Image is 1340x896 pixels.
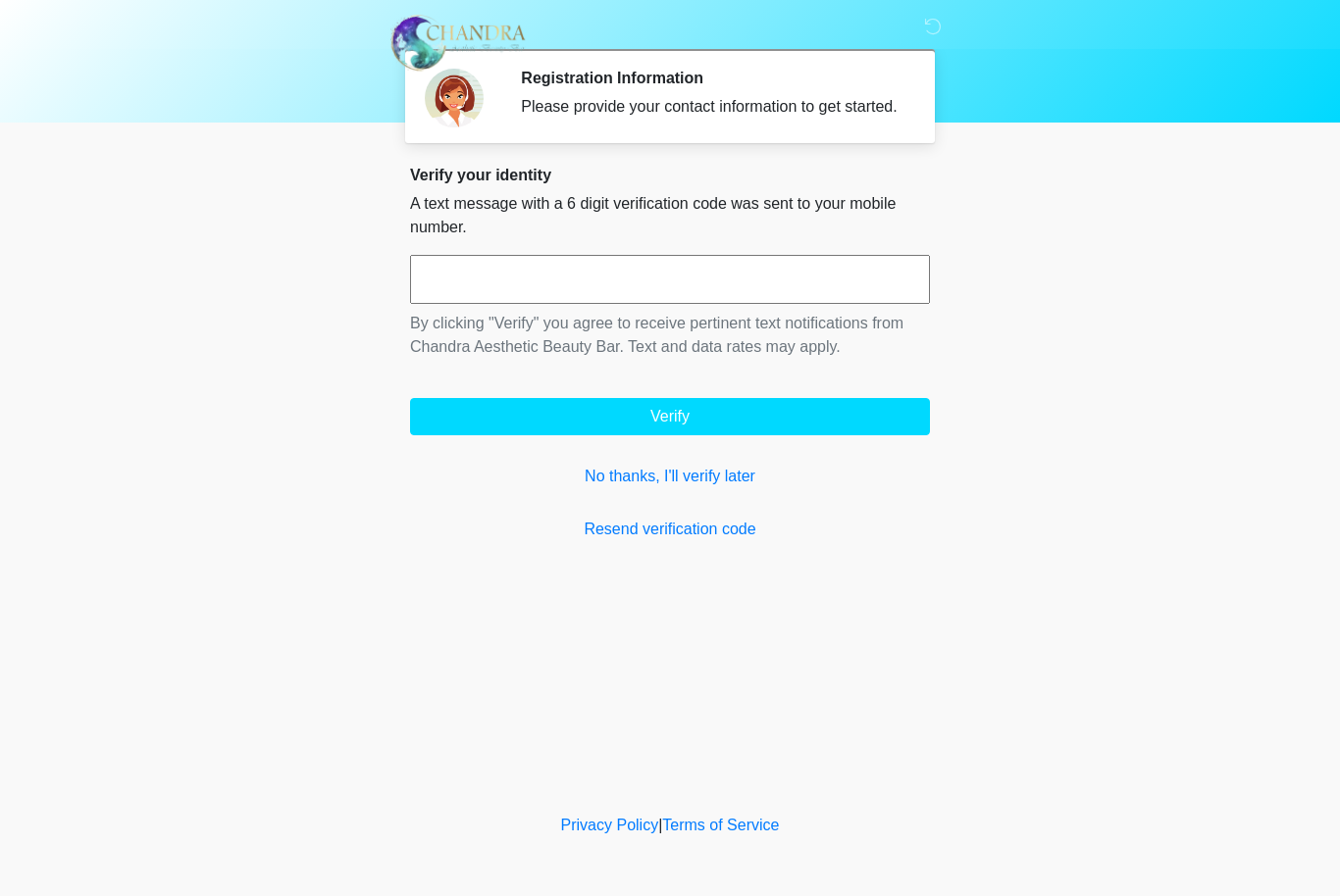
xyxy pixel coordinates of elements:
[410,192,930,239] p: A text message with a 6 digit verification code was sent to your mobile number.
[425,69,484,127] img: Agent Avatar
[410,166,930,184] h2: Verify your identity
[410,312,930,359] p: By clicking "Verify" you agree to receive pertinent text notifications from Chandra Aesthetic Bea...
[521,95,901,119] div: Please provide your contact information to get started.
[410,465,930,488] a: No thanks, I'll verify later
[662,817,779,833] a: Terms of Service
[561,817,659,833] a: Privacy Policy
[390,15,526,72] img: Chandra Aesthetic Beauty Bar Logo
[410,518,930,541] a: Resend verification code
[658,817,662,833] a: |
[410,398,930,435] button: Verify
